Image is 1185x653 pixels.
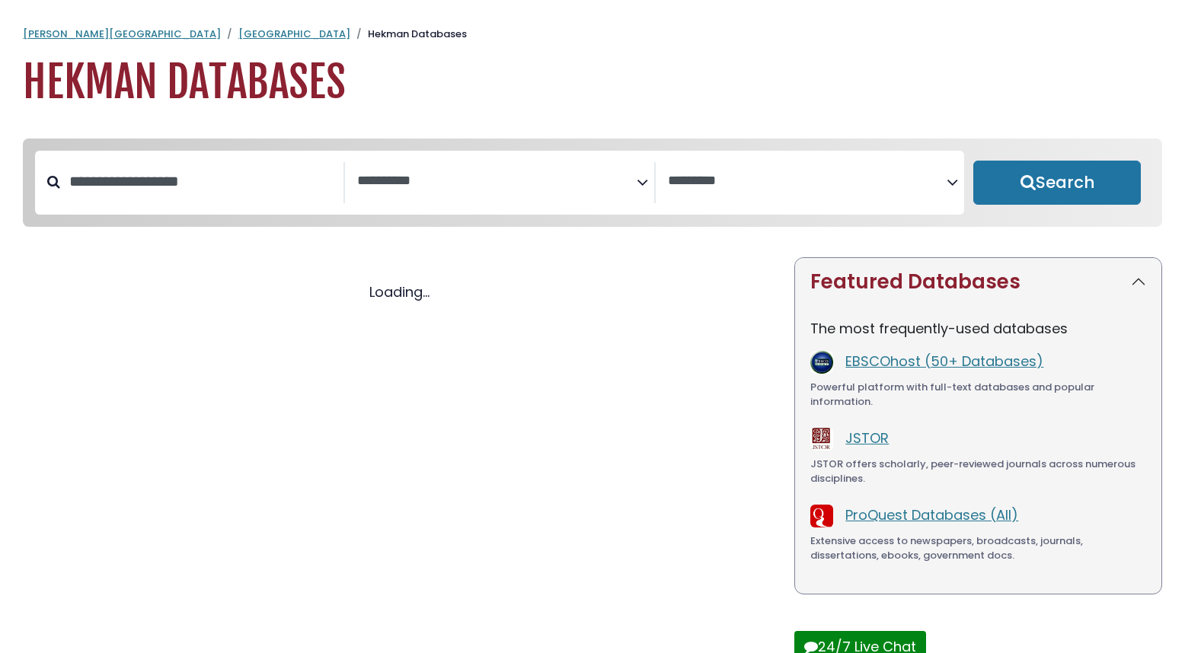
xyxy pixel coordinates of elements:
nav: Search filters [23,139,1162,227]
div: Extensive access to newspapers, broadcasts, journals, dissertations, ebooks, government docs. [810,534,1146,563]
a: [GEOGRAPHIC_DATA] [238,27,350,41]
button: Featured Databases [795,258,1161,306]
input: Search database by title or keyword [60,169,343,194]
div: Powerful platform with full-text databases and popular information. [810,380,1146,409]
h1: Hekman Databases [23,57,1162,108]
textarea: Search [357,174,636,190]
div: JSTOR offers scholarly, peer-reviewed journals across numerous disciplines. [810,457,1146,486]
a: EBSCOhost (50+ Databases) [845,352,1043,371]
textarea: Search [668,174,947,190]
p: The most frequently-used databases [810,318,1146,339]
a: ProQuest Databases (All) [845,505,1018,524]
li: Hekman Databases [350,27,467,42]
a: JSTOR [845,428,889,448]
button: Submit for Search Results [973,161,1141,205]
nav: breadcrumb [23,27,1162,42]
a: [PERSON_NAME][GEOGRAPHIC_DATA] [23,27,221,41]
div: Loading... [23,282,776,302]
